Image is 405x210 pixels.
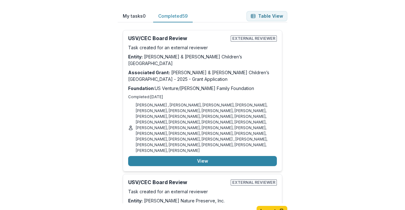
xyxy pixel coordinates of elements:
[118,10,151,22] button: My tasks 0
[128,70,170,75] strong: Associated Grant:
[128,197,277,204] p: [PERSON_NAME] Nature Preserve, Inc.
[231,179,277,186] span: External reviewer
[128,94,277,100] p: Completed: [DATE]
[153,10,193,22] button: Completed 59
[128,188,277,195] p: Task created for an external reviewer
[231,35,277,42] span: External reviewer
[128,85,277,92] p: : US Venture/[PERSON_NAME] Family Foundation
[128,54,143,59] strong: Entity:
[128,35,228,41] h2: USV/CEC Board Review
[128,53,277,67] p: [PERSON_NAME] & [PERSON_NAME] Children’s [GEOGRAPHIC_DATA]
[128,44,277,51] p: Task created for an external reviewer
[136,102,277,153] p: [PERSON_NAME] , [PERSON_NAME], [PERSON_NAME], [PERSON_NAME], [PERSON_NAME], [PERSON_NAME], [PERSO...
[128,69,277,82] p: [PERSON_NAME] & [PERSON_NAME] Children’s [GEOGRAPHIC_DATA] - 2025 - Grant Application
[128,86,154,91] strong: Foundation
[128,156,277,166] button: View
[128,198,143,203] strong: Entity:
[128,179,228,185] h2: USV/CEC Board Review
[246,11,287,21] button: Table View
